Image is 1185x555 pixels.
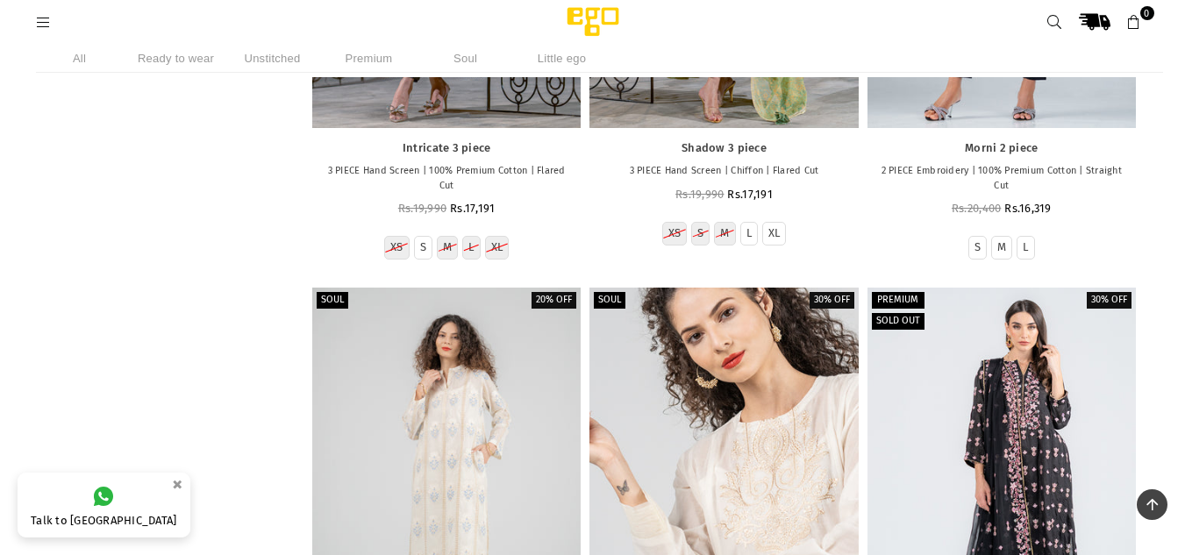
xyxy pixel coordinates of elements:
a: 0 [1118,6,1150,38]
a: Morni 2 piece [876,141,1127,156]
img: Ego [518,4,667,39]
p: 2 PIECE Embroidery | 100% Premium Cotton | Straight Cut [876,164,1127,193]
label: S [697,226,703,241]
li: All [36,44,124,73]
a: Talk to [GEOGRAPHIC_DATA] [18,473,190,537]
li: Little ego [518,44,606,73]
button: × [167,470,188,499]
span: Rs.19,990 [398,202,446,215]
label: 30% off [1087,292,1131,309]
span: Rs.17,191 [450,202,495,215]
span: 0 [1140,6,1154,20]
li: Ready to wear [132,44,220,73]
label: L [468,240,474,255]
p: 3 PIECE Hand Screen | Chiffon | Flared Cut [598,164,849,179]
a: Search [1039,6,1071,38]
label: S [420,240,426,255]
li: Unstitched [229,44,317,73]
label: SOUL [594,292,625,309]
label: L [1023,240,1028,255]
a: Menu [28,15,60,28]
label: 20% off [532,292,576,309]
label: XS [668,226,682,241]
label: M [720,226,729,241]
li: Premium [325,44,413,73]
span: Sold out [876,315,920,326]
span: Rs.17,191 [727,188,772,201]
label: M [443,240,452,255]
label: L [746,226,752,241]
label: S [974,240,981,255]
a: Shadow 3 piece [598,141,849,156]
label: SOUL [317,292,348,309]
label: PREMIUM [872,292,924,309]
span: Rs.20,400 [952,202,1001,215]
label: XL [768,226,781,241]
a: Intricate 3 piece [321,141,572,156]
p: 3 PIECE Hand Screen | 100% Premium Cotton | Flared Cut [321,164,572,193]
label: 30% off [810,292,854,309]
li: Soul [422,44,510,73]
label: XS [390,240,403,255]
span: Rs.16,319 [1004,202,1051,215]
label: M [997,240,1006,255]
span: Rs.19,990 [675,188,724,201]
label: XL [491,240,503,255]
